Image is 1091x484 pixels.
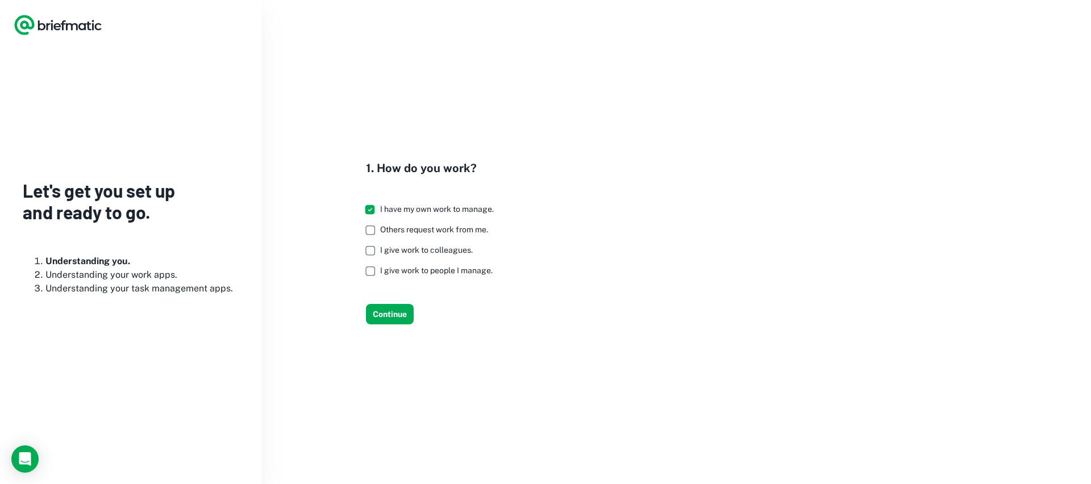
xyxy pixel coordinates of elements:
[380,245,473,254] span: I give work to colleagues.
[380,205,494,214] span: I have my own work to manage.
[45,268,239,282] li: Understanding your work apps.
[380,266,493,275] span: I give work to people I manage.
[23,180,239,223] h3: Let's get you set up and ready to go.
[14,14,102,36] a: Logo
[366,160,503,177] h4: 1. How do you work?
[366,304,414,324] button: Continue
[45,256,130,266] b: Understanding you.
[380,225,488,234] span: Others request work from me.
[45,282,239,295] li: Understanding your task management apps.
[11,445,39,473] div: Load Chat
